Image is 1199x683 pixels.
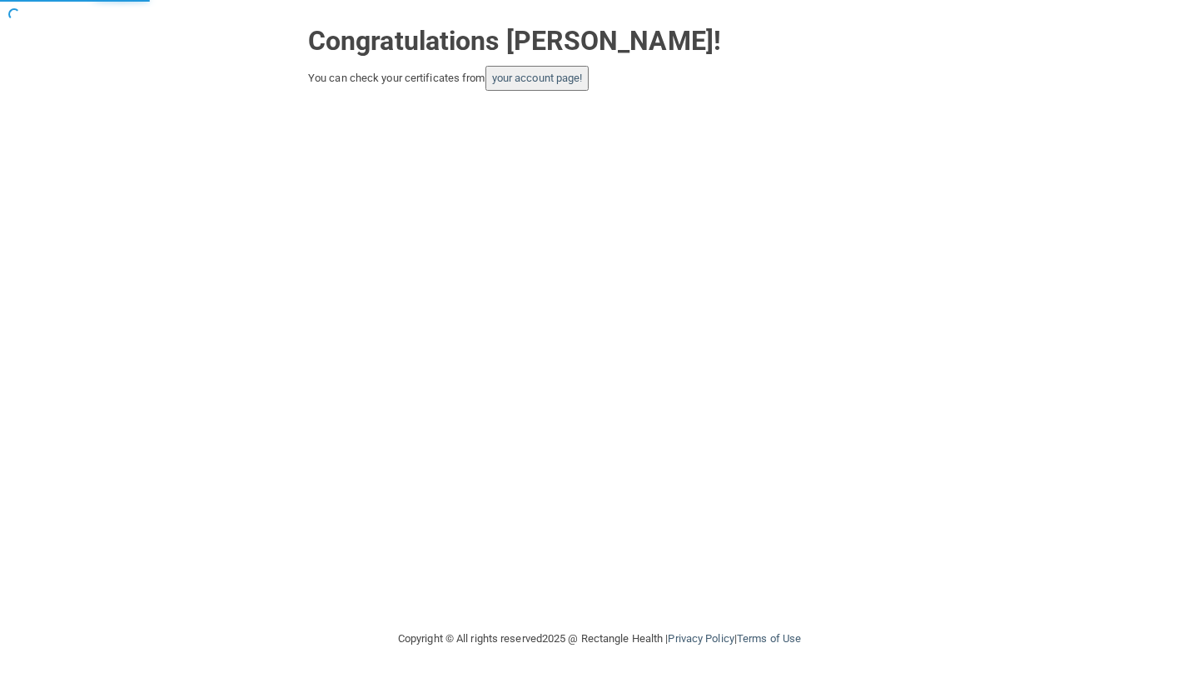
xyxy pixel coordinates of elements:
[296,612,903,666] div: Copyright © All rights reserved 2025 @ Rectangle Health | |
[737,632,801,645] a: Terms of Use
[492,72,583,84] a: your account page!
[485,66,590,91] button: your account page!
[668,632,734,645] a: Privacy Policy
[308,66,891,91] div: You can check your certificates from
[308,25,721,57] strong: Congratulations [PERSON_NAME]!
